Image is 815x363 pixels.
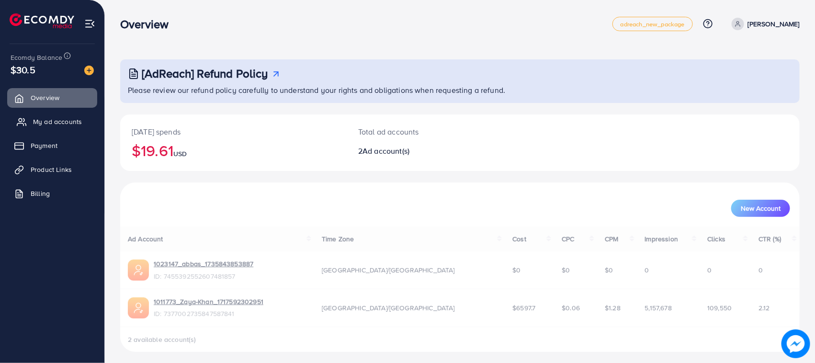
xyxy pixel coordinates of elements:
span: Billing [31,189,50,198]
h3: Overview [120,17,176,31]
span: Ad account(s) [362,146,409,156]
a: Billing [7,184,97,203]
h2: 2 [358,147,505,156]
span: Payment [31,141,57,150]
a: [PERSON_NAME] [728,18,800,30]
a: Payment [7,136,97,155]
span: adreach_new_package [621,21,685,27]
span: USD [173,149,187,159]
h2: $19.61 [132,141,335,159]
button: New Account [731,200,790,217]
span: My ad accounts [33,117,82,126]
p: [PERSON_NAME] [748,18,800,30]
span: Overview [31,93,59,102]
span: New Account [741,205,781,212]
img: logo [10,13,74,28]
span: Ecomdy Balance [11,53,62,62]
a: adreach_new_package [612,17,693,31]
p: Please review our refund policy carefully to understand your rights and obligations when requesti... [128,84,794,96]
p: Total ad accounts [358,126,505,137]
span: $30.5 [11,63,35,77]
img: menu [84,18,95,29]
h3: [AdReach] Refund Policy [142,67,268,80]
img: image [84,66,94,75]
span: Product Links [31,165,72,174]
p: [DATE] spends [132,126,335,137]
a: Product Links [7,160,97,179]
img: image [781,329,810,358]
a: My ad accounts [7,112,97,131]
a: Overview [7,88,97,107]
